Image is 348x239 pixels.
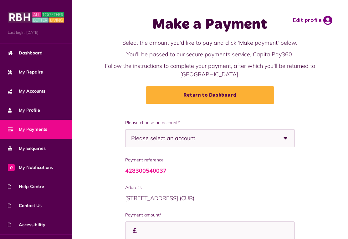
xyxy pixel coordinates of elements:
span: Dashboard [8,50,43,56]
span: [STREET_ADDRESS] (CUR) [125,195,194,202]
span: My Notifications [8,164,53,171]
a: Return to Dashboard [146,86,274,104]
span: My Accounts [8,88,45,94]
span: Address [125,184,294,191]
a: 428300540037 [125,167,166,174]
span: Last login: [DATE] [8,30,64,35]
span: Please select an account [131,130,217,147]
a: Edit profile [293,16,332,25]
span: Accessibility [8,221,45,228]
h1: Make a Payment [103,16,317,34]
p: Select the amount you'd like to pay and click 'Make payment' below. [103,38,317,47]
span: My Payments [8,126,47,133]
span: 0 [8,164,15,171]
span: Help Centre [8,183,44,190]
p: Follow the instructions to complete your payment, after which you'll be returned to [GEOGRAPHIC_D... [103,62,317,79]
span: My Enquiries [8,145,46,152]
img: MyRBH [8,11,64,23]
p: You'll be passed to our secure payments service, Capita Pay360. [103,50,317,58]
label: Payment amount* [125,212,294,218]
span: Please choose an account* [125,119,294,126]
span: Contact Us [8,202,42,209]
span: My Repairs [8,69,43,75]
span: My Profile [8,107,40,114]
span: Payment reference [125,157,294,163]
